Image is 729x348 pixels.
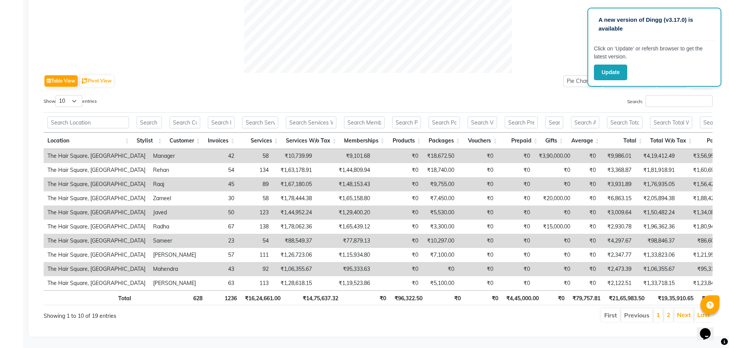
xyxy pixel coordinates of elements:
[149,276,200,290] td: [PERSON_NAME]
[677,311,691,319] a: Next
[534,248,574,262] td: ₹0
[574,248,600,262] td: ₹0
[678,262,728,276] td: ₹95,333.63
[678,248,728,262] td: ₹1,21,951.75
[44,276,149,290] td: The Hair Square, [GEOGRAPHIC_DATA]
[635,191,678,206] td: ₹2,05,894.38
[650,117,692,128] input: Search Total W/o Tax
[374,163,422,177] td: ₹0
[635,234,678,248] td: ₹98,846.37
[316,276,374,290] td: ₹1,19,523.86
[635,276,678,290] td: ₹1,33,718.15
[44,262,149,276] td: The Hair Square, [GEOGRAPHIC_DATA]
[200,220,238,234] td: 67
[574,191,600,206] td: ₹0
[316,206,374,220] td: ₹1,29,400.20
[497,220,534,234] td: ₹0
[678,177,728,191] td: ₹1,56,420.38
[534,177,574,191] td: ₹0
[374,276,422,290] td: ₹0
[200,234,238,248] td: 23
[422,276,458,290] td: ₹5,100.00
[678,276,728,290] td: ₹1,23,845.89
[44,75,78,87] button: Table View
[238,248,272,262] td: 111
[149,149,200,163] td: Manager
[149,234,200,248] td: Sameer
[543,290,568,305] th: ₹0
[425,133,464,149] th: Packages: activate to sort column ascending
[238,276,272,290] td: 113
[47,117,129,128] input: Search Location
[534,276,574,290] td: ₹0
[316,149,374,163] td: ₹9,101.68
[600,248,635,262] td: ₹2,347.77
[545,117,563,128] input: Search Gifts
[55,95,82,107] select: Showentries
[426,290,465,305] th: ₹0
[697,311,710,319] a: Last
[574,177,600,191] td: ₹0
[149,220,200,234] td: Radha
[200,163,238,177] td: 54
[607,117,643,128] input: Search Total
[429,117,460,128] input: Search Packages
[422,206,458,220] td: ₹5,530.00
[458,262,497,276] td: ₹0
[374,206,422,220] td: ₹0
[422,191,458,206] td: ₹7,450.00
[344,117,385,128] input: Search Memberships
[374,220,422,234] td: ₹0
[534,191,574,206] td: ₹20,000.00
[574,220,600,234] td: ₹0
[594,65,627,80] button: Update
[635,220,678,234] td: ₹1,96,362.36
[200,276,238,290] td: 63
[697,317,721,340] iframe: chat widget
[238,262,272,276] td: 92
[534,220,574,234] td: ₹15,000.00
[600,262,635,276] td: ₹2,473.39
[458,191,497,206] td: ₹0
[458,177,497,191] td: ₹0
[200,149,238,163] td: 42
[571,117,599,128] input: Search Average
[465,290,502,305] th: ₹0
[238,234,272,248] td: 54
[567,133,603,149] th: Average: activate to sort column ascending
[316,248,374,262] td: ₹1,15,934.80
[44,177,149,191] td: The Hair Square, [GEOGRAPHIC_DATA]
[568,290,604,305] th: ₹79,757.81
[534,149,574,163] td: ₹3,90,000.00
[422,149,458,163] td: ₹18,672.50
[574,262,600,276] td: ₹0
[316,220,374,234] td: ₹1,65,439.12
[574,234,600,248] td: ₹0
[82,78,88,84] img: pivot.png
[458,234,497,248] td: ₹0
[374,234,422,248] td: ₹0
[170,117,200,128] input: Search Customer
[656,311,660,319] a: 1
[374,262,422,276] td: ₹0
[497,191,534,206] td: ₹0
[200,248,238,262] td: 57
[238,206,272,220] td: 123
[600,177,635,191] td: ₹3,931.89
[238,191,272,206] td: 58
[497,206,534,220] td: ₹0
[44,163,149,177] td: The Hair Square, [GEOGRAPHIC_DATA]
[374,149,422,163] td: ₹0
[502,290,543,305] th: ₹4,45,000.00
[133,133,166,149] th: Stylist: activate to sort column ascending
[534,234,574,248] td: ₹0
[646,95,713,107] input: Search:
[635,262,678,276] td: ₹1,06,355.67
[238,220,272,234] td: 138
[505,117,537,128] input: Search Prepaid
[464,133,501,149] th: Vouchers: activate to sort column ascending
[44,191,149,206] td: The Hair Square, [GEOGRAPHIC_DATA]
[272,191,316,206] td: ₹1,78,444.38
[316,177,374,191] td: ₹1,48,153.43
[316,191,374,206] td: ₹1,65,158.80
